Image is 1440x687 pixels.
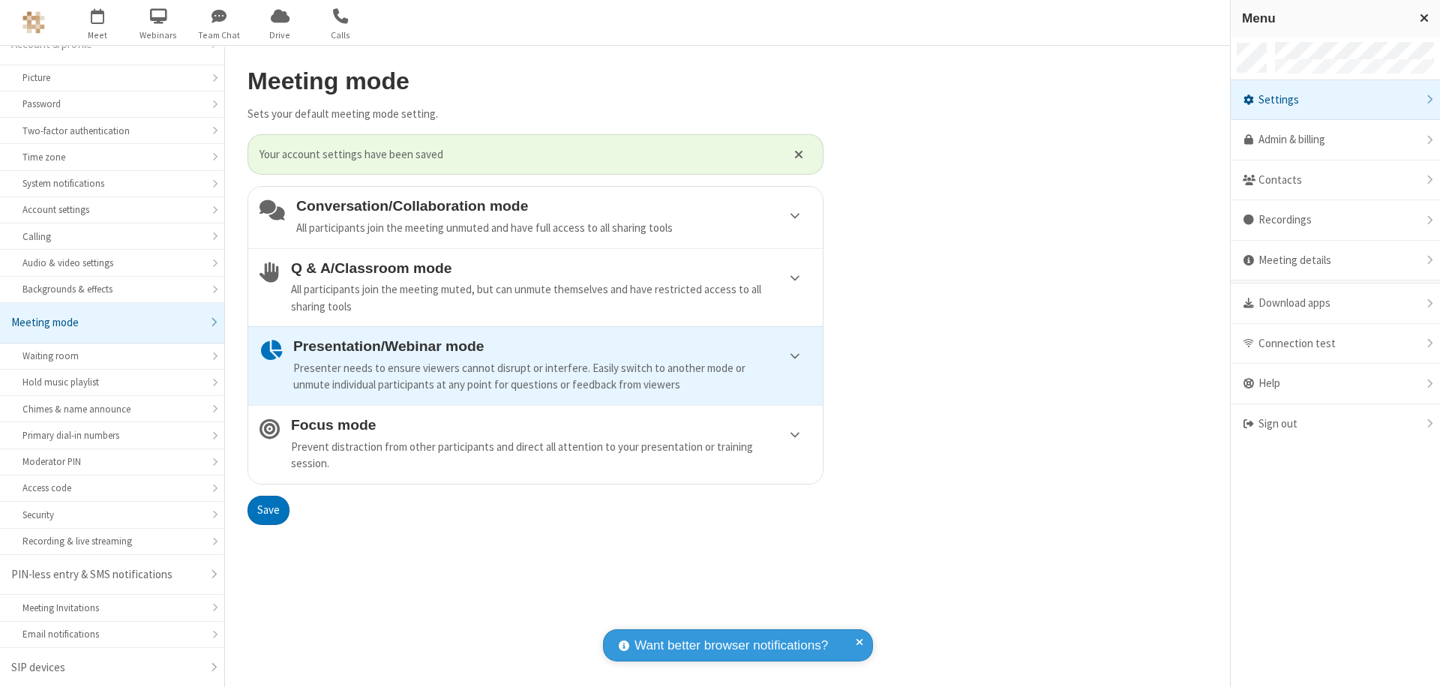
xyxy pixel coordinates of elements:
span: Webinars [130,28,187,42]
div: Access code [22,481,202,495]
span: Drive [252,28,308,42]
div: Presenter needs to ensure viewers cannot disrupt or interfere. Easily switch to another mode or u... [293,360,811,394]
div: Connection test [1231,324,1440,364]
div: Contacts [1231,160,1440,201]
div: Audio & video settings [22,256,202,270]
p: Sets your default meeting mode setting. [247,106,823,123]
div: Meeting details [1231,241,1440,281]
div: Picture [22,70,202,85]
div: Hold music playlist [22,375,202,389]
h4: Conversation/Collaboration mode [296,198,811,214]
a: Admin & billing [1231,120,1440,160]
div: Recording & live streaming [22,534,202,548]
div: Account settings [22,202,202,217]
div: Meeting Invitations [22,601,202,615]
button: Close alert [787,143,811,166]
div: Settings [1231,80,1440,121]
span: Want better browser notifications? [634,636,828,655]
button: Save [247,496,289,526]
div: Email notifications [22,627,202,641]
div: Backgrounds & effects [22,282,202,296]
h4: Q & A/Classroom mode [291,260,811,276]
div: System notifications [22,176,202,190]
h2: Meeting mode [247,68,823,94]
div: Sign out [1231,404,1440,444]
h3: Menu [1242,11,1406,25]
div: Download apps [1231,283,1440,324]
div: Password [22,97,202,111]
div: All participants join the meeting muted, but can unmute themselves and have restricted access to ... [291,281,811,315]
iframe: Chat [1402,648,1429,676]
div: Help [1231,364,1440,404]
div: Security [22,508,202,522]
div: Waiting room [22,349,202,363]
div: Primary dial-in numbers [22,428,202,442]
div: All participants join the meeting unmuted and have full access to all sharing tools [296,220,811,237]
div: Meeting mode [11,314,202,331]
div: SIP devices [11,659,202,676]
div: Recordings [1231,200,1440,241]
div: Time zone [22,150,202,164]
div: Moderator PIN [22,454,202,469]
div: Calling [22,229,202,244]
div: Chimes & name announce [22,402,202,416]
img: QA Selenium DO NOT DELETE OR CHANGE [22,11,45,34]
span: Your account settings have been saved [259,146,775,163]
span: Calls [313,28,369,42]
div: Prevent distraction from other participants and direct all attention to your presentation or trai... [291,439,811,472]
div: Two-factor authentication [22,124,202,138]
h4: Presentation/Webinar mode [293,338,811,354]
span: Meet [70,28,126,42]
span: Team Chat [191,28,247,42]
h4: Focus mode [291,417,811,433]
div: PIN-less entry & SMS notifications [11,566,202,583]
